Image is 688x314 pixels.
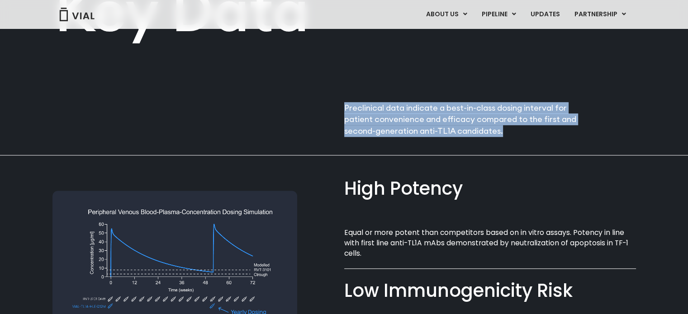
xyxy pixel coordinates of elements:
img: Vial Logo [59,8,95,21]
a: UPDATES [523,7,566,22]
a: PARTNERSHIPMenu Toggle [567,7,633,22]
a: ABOUT USMenu Toggle [418,7,474,22]
div: Low Immunogenicity Risk​ [344,277,636,303]
div: High Potency​ [344,176,636,202]
p: Equal or more potent than competitors based on in vitro assays. Potency in line with first line a... [344,227,636,259]
p: Preclinical data indicate a best-in-class dosing interval for patient convenience and efficacy co... [344,102,584,137]
a: PIPELINEMenu Toggle [474,7,522,22]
